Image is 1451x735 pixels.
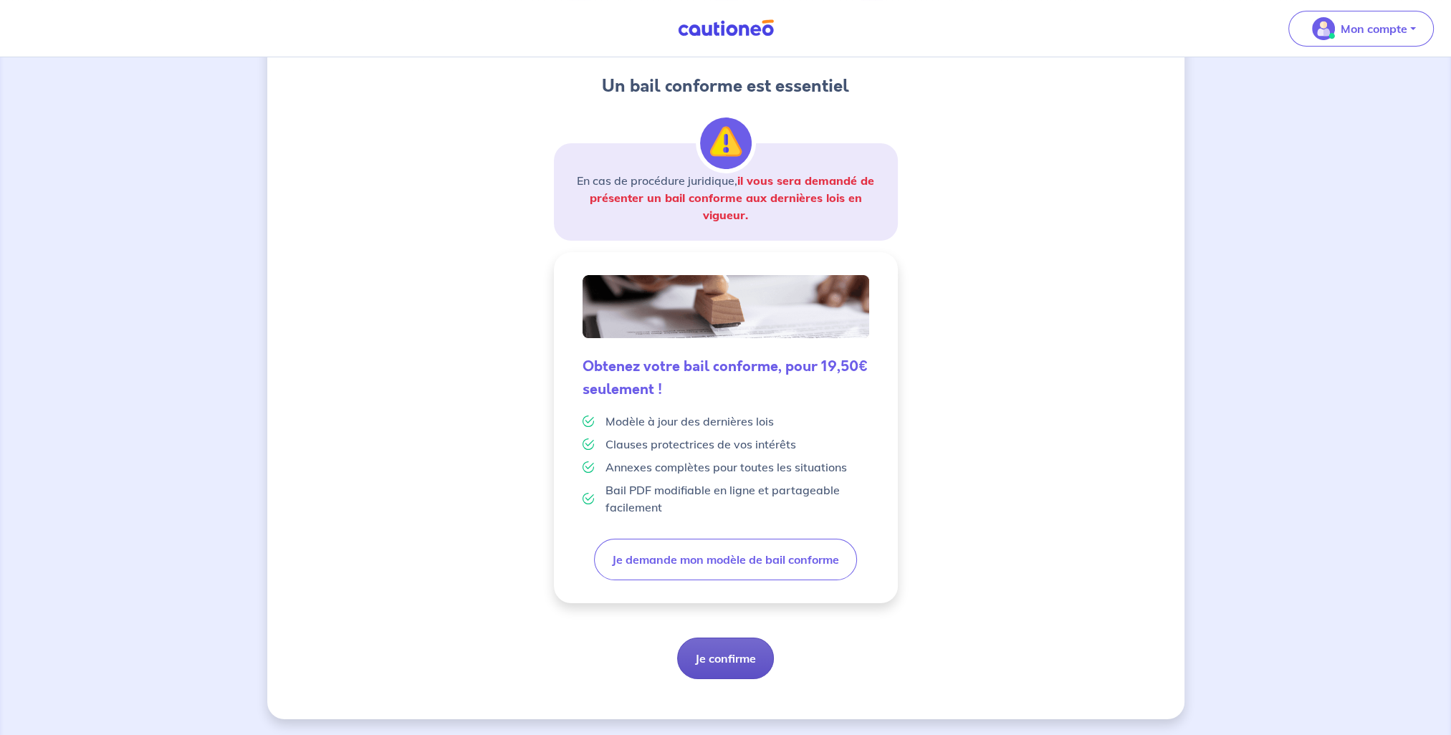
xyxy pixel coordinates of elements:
[1312,17,1335,40] img: illu_account_valid_menu.svg
[1341,20,1407,37] p: Mon compte
[594,539,857,580] button: Je demande mon modèle de bail conforme
[554,75,898,97] h4: Un bail conforme est essentiel
[605,481,869,516] p: Bail PDF modifiable en ligne et partageable facilement
[700,117,752,169] img: illu_alert.svg
[583,355,869,401] h5: Obtenez votre bail conforme, pour 19,50€ seulement !
[677,638,774,679] button: Je confirme
[605,458,847,476] p: Annexes complètes pour toutes les situations
[672,19,780,37] img: Cautioneo
[583,275,869,338] img: valid-lease.png
[590,173,875,222] strong: il vous sera demandé de présenter un bail conforme aux dernières lois en vigueur.
[605,413,774,430] p: Modèle à jour des dernières lois
[605,436,796,453] p: Clauses protectrices de vos intérêts
[1288,11,1434,47] button: illu_account_valid_menu.svgMon compte
[571,172,881,224] p: En cas de procédure juridique,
